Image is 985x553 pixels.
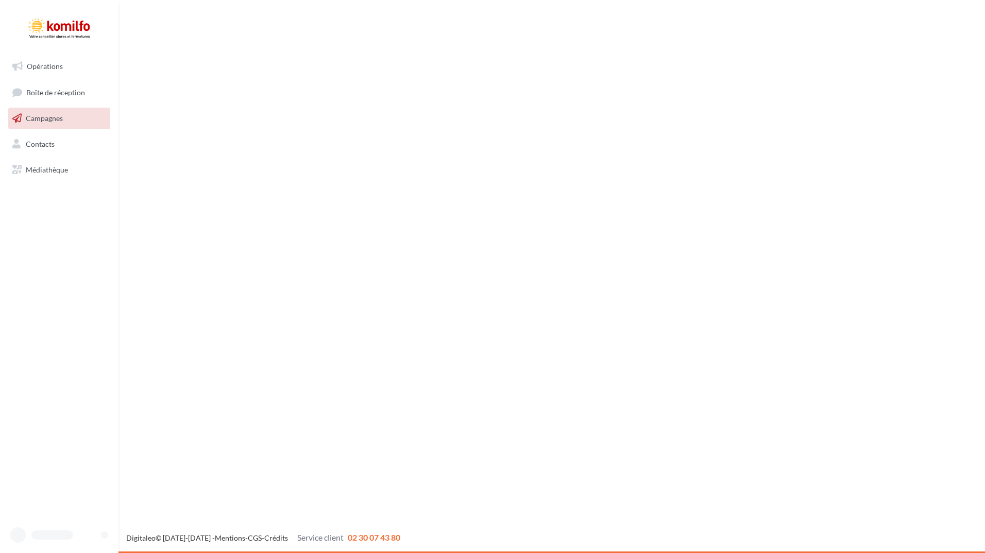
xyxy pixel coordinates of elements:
[6,56,112,77] a: Opérations
[27,62,63,71] span: Opérations
[248,533,262,542] a: CGS
[6,159,112,181] a: Médiathèque
[297,532,344,542] span: Service client
[6,81,112,103] a: Boîte de réception
[26,88,85,96] span: Boîte de réception
[126,533,400,542] span: © [DATE]-[DATE] - - -
[26,165,68,174] span: Médiathèque
[348,532,400,542] span: 02 30 07 43 80
[6,108,112,129] a: Campagnes
[6,133,112,155] a: Contacts
[215,533,245,542] a: Mentions
[26,114,63,123] span: Campagnes
[264,533,288,542] a: Crédits
[26,140,55,148] span: Contacts
[126,533,156,542] a: Digitaleo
